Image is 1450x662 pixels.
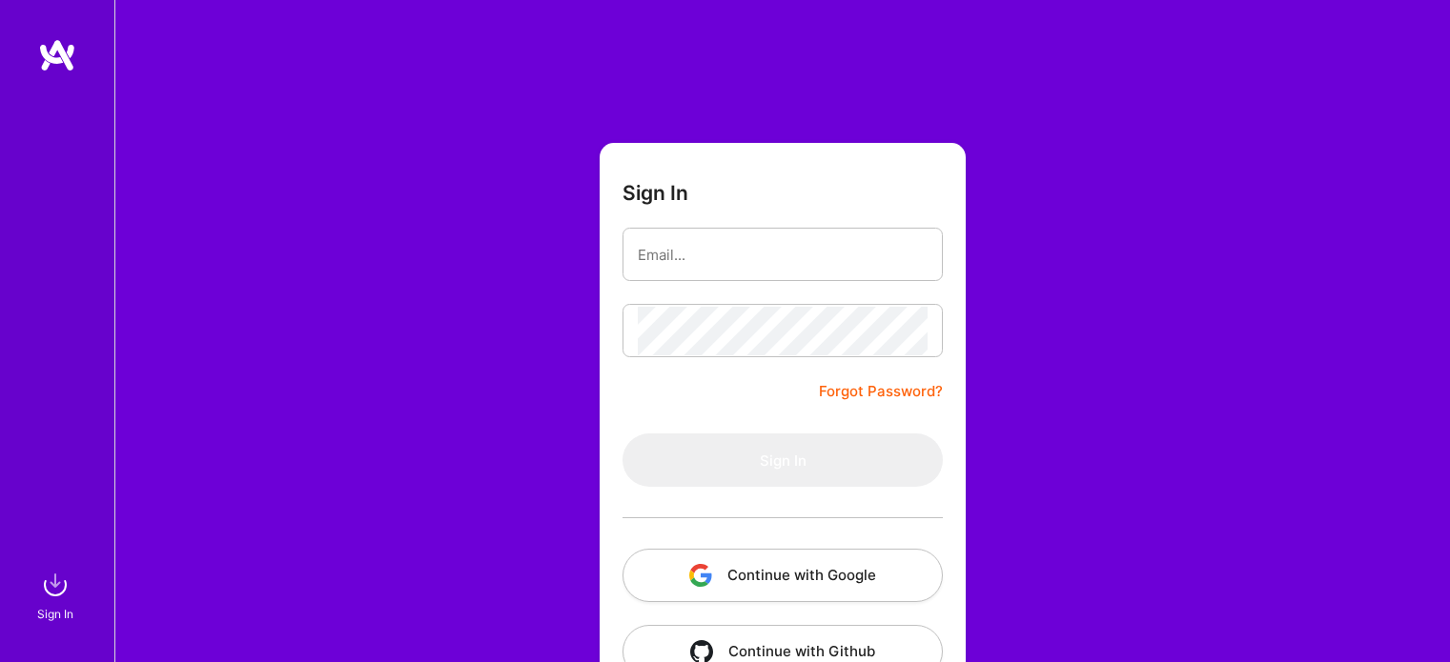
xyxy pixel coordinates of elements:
a: sign inSign In [40,566,74,624]
img: logo [38,38,76,72]
a: Forgot Password? [819,380,943,403]
h3: Sign In [623,181,688,205]
img: icon [689,564,712,587]
button: Sign In [623,433,943,487]
img: sign in [36,566,74,604]
div: Sign In [37,604,73,624]
input: Email... [638,231,928,279]
button: Continue with Google [623,549,943,602]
